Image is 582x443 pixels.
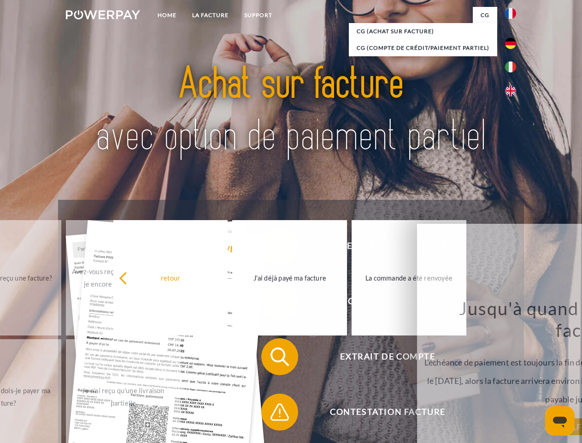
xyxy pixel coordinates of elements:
[349,23,497,40] a: CG (achat sur facture)
[275,394,500,431] span: Contestation Facture
[150,7,184,24] a: Home
[349,40,497,56] a: CG (Compte de crédit/paiement partiel)
[268,345,291,368] img: qb_search.svg
[261,338,501,375] button: Extrait de compte
[71,384,175,409] div: Je n'ai reçu qu'une livraison partielle
[357,271,461,284] div: La commande a été renvoyée
[545,406,575,436] iframe: Bouton de lancement de la fenêtre de messagerie
[261,394,501,431] button: Contestation Facture
[184,7,236,24] a: LA FACTURE
[505,38,516,49] img: de
[505,85,516,96] img: en
[238,271,341,284] div: J'ai déjà payé ma facture
[268,401,291,424] img: qb_warning.svg
[473,7,497,24] a: CG
[505,8,516,19] img: fr
[505,61,516,72] img: it
[71,265,175,290] div: Avez-vous reçu mes paiements, ai-je encore un solde ouvert?
[88,44,494,177] img: title-powerpay_fr.svg
[236,7,280,24] a: Support
[275,338,500,375] span: Extrait de compte
[119,271,223,284] div: retour
[66,10,140,19] img: logo-powerpay-white.svg
[66,220,181,335] a: Avez-vous reçu mes paiements, ai-je encore un solde ouvert?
